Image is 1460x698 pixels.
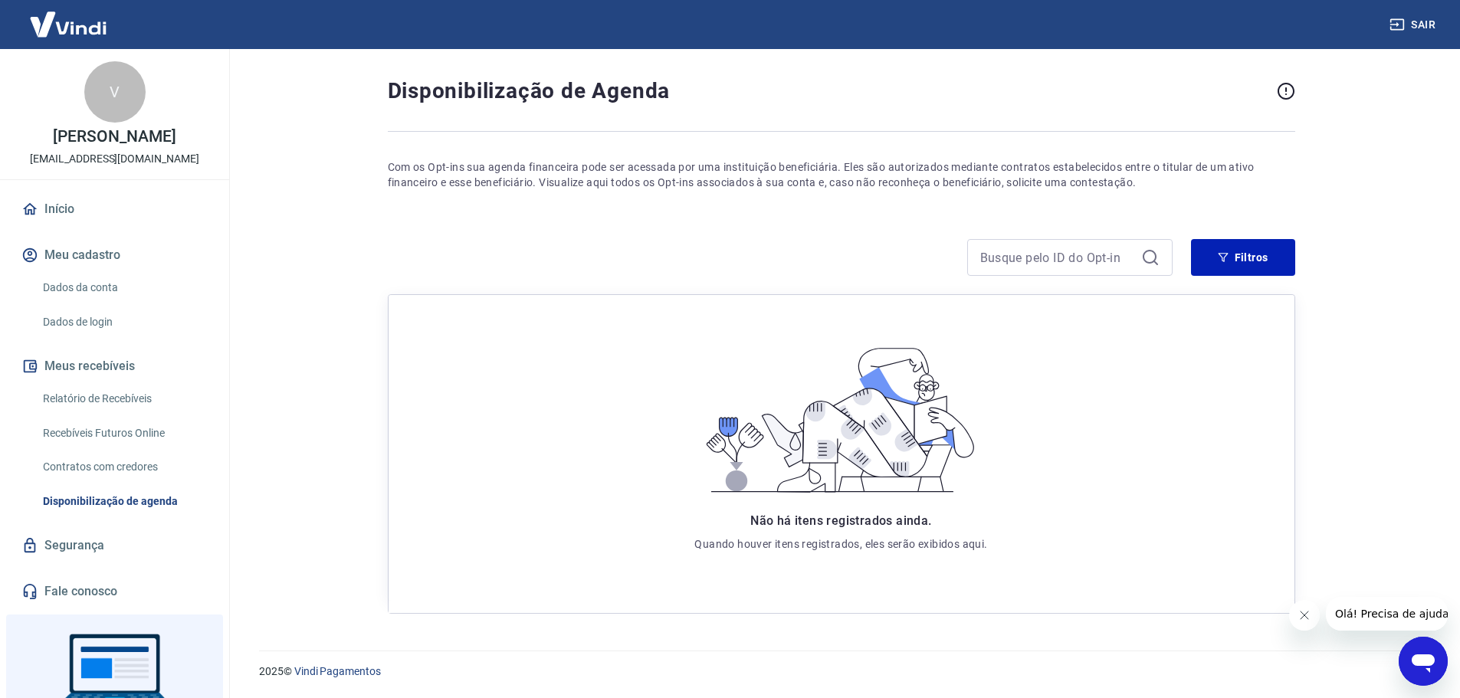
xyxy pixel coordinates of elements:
[294,665,381,677] a: Vindi Pagamentos
[1399,637,1448,686] iframe: Botão para abrir a janela de mensagens
[37,306,211,338] a: Dados de login
[750,513,931,528] span: Não há itens registrados ainda.
[37,451,211,483] a: Contratos com credores
[18,575,211,608] a: Fale conosco
[18,1,118,48] img: Vindi
[37,486,211,517] a: Disponibilização de agenda
[388,76,1271,107] h4: Disponibilização de Agenda
[84,61,146,123] div: V
[18,192,211,226] a: Início
[18,238,211,272] button: Meu cadastro
[388,159,1295,190] p: Com os Opt-ins sua agenda financeira pode ser acessada por uma instituição beneficiária. Eles são...
[18,349,211,383] button: Meus recebíveis
[1326,597,1448,631] iframe: Mensagem da empresa
[37,272,211,303] a: Dados da conta
[53,129,176,145] p: [PERSON_NAME]
[1386,11,1442,39] button: Sair
[1289,600,1320,631] iframe: Fechar mensagem
[9,11,129,23] span: Olá! Precisa de ajuda?
[980,246,1135,269] input: Busque pelo ID do Opt-in
[37,383,211,415] a: Relatório de Recebíveis
[259,664,1423,680] p: 2025 ©
[18,529,211,562] a: Segurança
[1191,239,1295,276] button: Filtros
[37,418,211,449] a: Recebíveis Futuros Online
[30,151,199,167] p: [EMAIL_ADDRESS][DOMAIN_NAME]
[694,536,987,552] p: Quando houver itens registrados, eles serão exibidos aqui.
